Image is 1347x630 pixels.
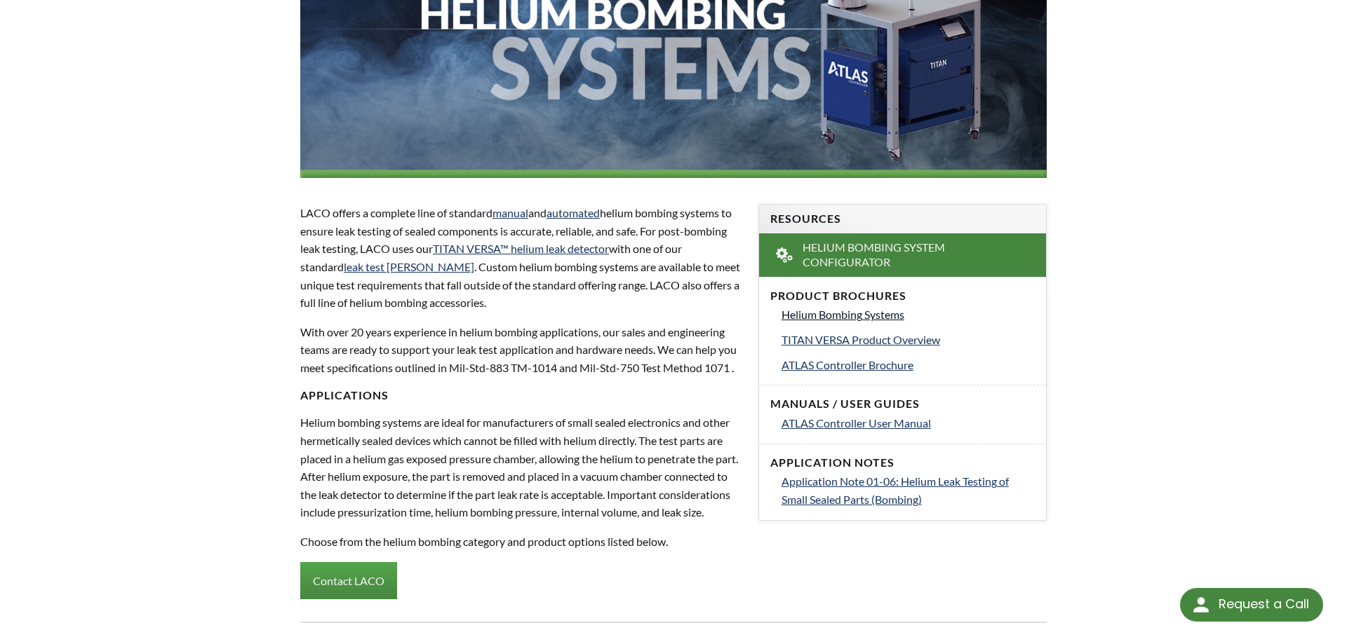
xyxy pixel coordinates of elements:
[1219,588,1309,620] div: Request a Call
[344,260,474,273] a: leak test [PERSON_NAME]
[782,414,1035,432] a: ATLAS Controller User Manual
[300,204,742,312] p: LACO offers a complete line of standard and helium bombing systems to ensure leak testing of seal...
[782,306,1035,324] a: Helium Bombing Systems
[300,413,742,521] p: Helium bombing systems are ideal for manufacturers of small sealed electronics and other hermetic...
[1180,588,1323,622] div: Request a Call
[803,240,1005,270] span: Helium Bombing System Configurator
[300,323,742,377] p: With over 20 years experience in helium bombing applications, our sales and engineering teams are...
[300,533,742,551] p: Choose from the helium bombing category and product options listed below.
[782,474,1009,506] span: Application Note 01-06: Helium Leak Testing of Small Sealed Parts (Bombing)
[770,212,1035,226] h4: Resources
[770,456,1035,470] h4: Application Notes
[782,416,931,430] span: ATLAS Controller User Manual
[759,233,1046,277] a: Helium Bombing System Configurator
[782,472,1035,508] a: Application Note 01-06: Helium Leak Testing of Small Sealed Parts (Bombing)
[300,388,742,403] h4: Applications
[782,331,1035,349] a: TITAN VERSA Product Overview
[492,206,528,219] a: manual
[782,358,913,371] span: ATLAS Controller Brochure
[1190,594,1212,616] img: round button
[547,206,600,219] a: automated
[300,562,397,600] a: Contact LACO
[782,308,904,321] span: Helium Bombing Systems
[782,333,940,346] span: TITAN VERSA Product Overview
[433,242,609,255] a: TITAN VERSA™ helium leak detector
[782,356,1035,374] a: ATLAS Controller Brochure
[770,289,1035,303] h4: Product Brochures
[770,397,1035,411] h4: Manuals / User Guides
